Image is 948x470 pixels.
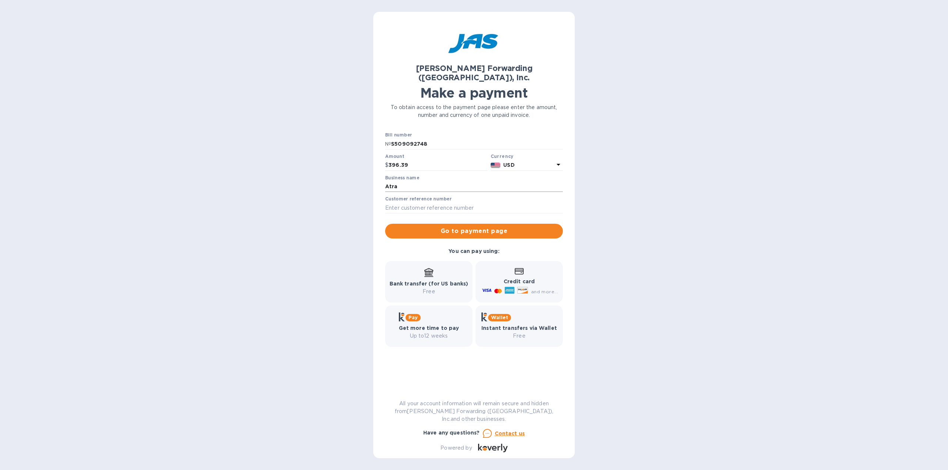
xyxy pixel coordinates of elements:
span: Go to payment page [391,227,557,236]
p: № [385,140,391,148]
p: Free [390,288,468,295]
b: You can pay using: [448,248,499,254]
p: Up to 12 weeks [399,332,459,340]
p: Powered by [440,444,472,452]
input: 0.00 [388,160,488,171]
label: Business name [385,176,419,180]
h1: Make a payment [385,85,563,101]
input: Enter bill number [391,138,563,149]
span: and more... [531,289,558,294]
button: Go to payment page [385,224,563,239]
b: Get more time to pay [399,325,459,331]
b: Instant transfers via Wallet [481,325,557,331]
b: Currency [491,153,514,159]
img: USD [491,163,501,168]
b: USD [503,162,514,168]
label: Amount [385,154,404,159]
u: Contact us [495,430,525,436]
b: Wallet [491,315,508,320]
b: Bank transfer (for US banks) [390,281,468,287]
p: Free [481,332,557,340]
label: Bill number [385,133,412,138]
input: Enter business name [385,181,563,192]
input: Enter customer reference number [385,202,563,213]
b: Pay [408,315,418,320]
label: Customer reference number [385,197,451,202]
b: [PERSON_NAME] Forwarding ([GEOGRAPHIC_DATA]), Inc. [416,64,533,82]
b: Have any questions? [423,430,480,436]
p: All your account information will remain secure and hidden from [PERSON_NAME] Forwarding ([GEOGRA... [385,400,563,423]
b: Credit card [504,278,535,284]
p: To obtain access to the payment page please enter the amount, number and currency of one unpaid i... [385,104,563,119]
p: $ [385,161,388,169]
